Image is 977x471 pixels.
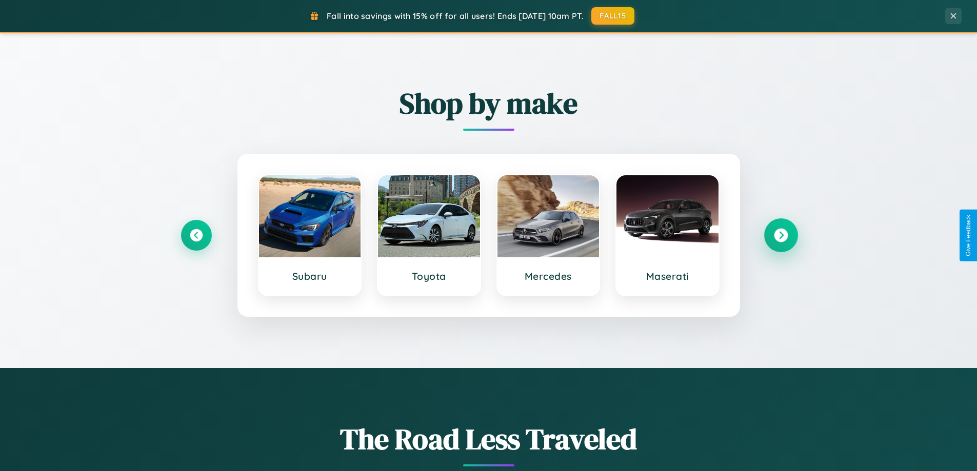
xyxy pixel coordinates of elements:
[181,84,796,123] h2: Shop by make
[591,7,634,25] button: FALL15
[181,419,796,459] h1: The Road Less Traveled
[508,270,589,282] h3: Mercedes
[627,270,708,282] h3: Maserati
[388,270,470,282] h3: Toyota
[965,215,972,256] div: Give Feedback
[269,270,351,282] h3: Subaru
[327,11,584,21] span: Fall into savings with 15% off for all users! Ends [DATE] 10am PT.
